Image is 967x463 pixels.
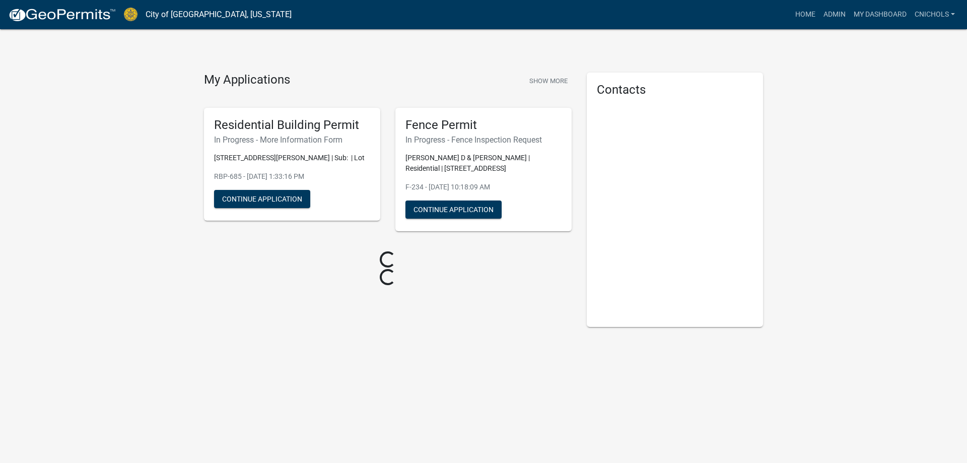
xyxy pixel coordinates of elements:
[405,135,562,145] h6: In Progress - Fence Inspection Request
[146,6,292,23] a: City of [GEOGRAPHIC_DATA], [US_STATE]
[819,5,850,24] a: Admin
[204,73,290,88] h4: My Applications
[405,182,562,192] p: F-234 - [DATE] 10:18:09 AM
[214,190,310,208] button: Continue Application
[791,5,819,24] a: Home
[405,201,502,219] button: Continue Application
[850,5,911,24] a: My Dashboard
[405,153,562,174] p: [PERSON_NAME] D & [PERSON_NAME] | Residential | [STREET_ADDRESS]
[214,153,370,163] p: [STREET_ADDRESS][PERSON_NAME] | Sub: | Lot
[597,83,753,97] h5: Contacts
[214,118,370,133] h5: Residential Building Permit
[405,118,562,133] h5: Fence Permit
[911,5,959,24] a: cnichols
[525,73,572,89] button: Show More
[214,171,370,182] p: RBP-685 - [DATE] 1:33:16 PM
[214,135,370,145] h6: In Progress - More Information Form
[124,8,137,21] img: City of Jeffersonville, Indiana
